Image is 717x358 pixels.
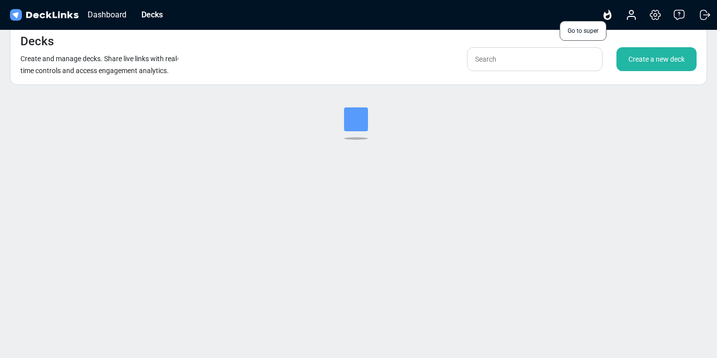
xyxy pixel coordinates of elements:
input: Search [467,47,602,71]
div: Decks [136,8,168,21]
span: Go to super [560,21,606,41]
div: Dashboard [83,8,131,21]
h4: Decks [20,34,54,49]
div: Create a new deck [616,47,697,71]
small: Create and manage decks. Share live links with real-time controls and access engagement analytics. [20,55,179,75]
img: DeckLinks [8,8,80,22]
